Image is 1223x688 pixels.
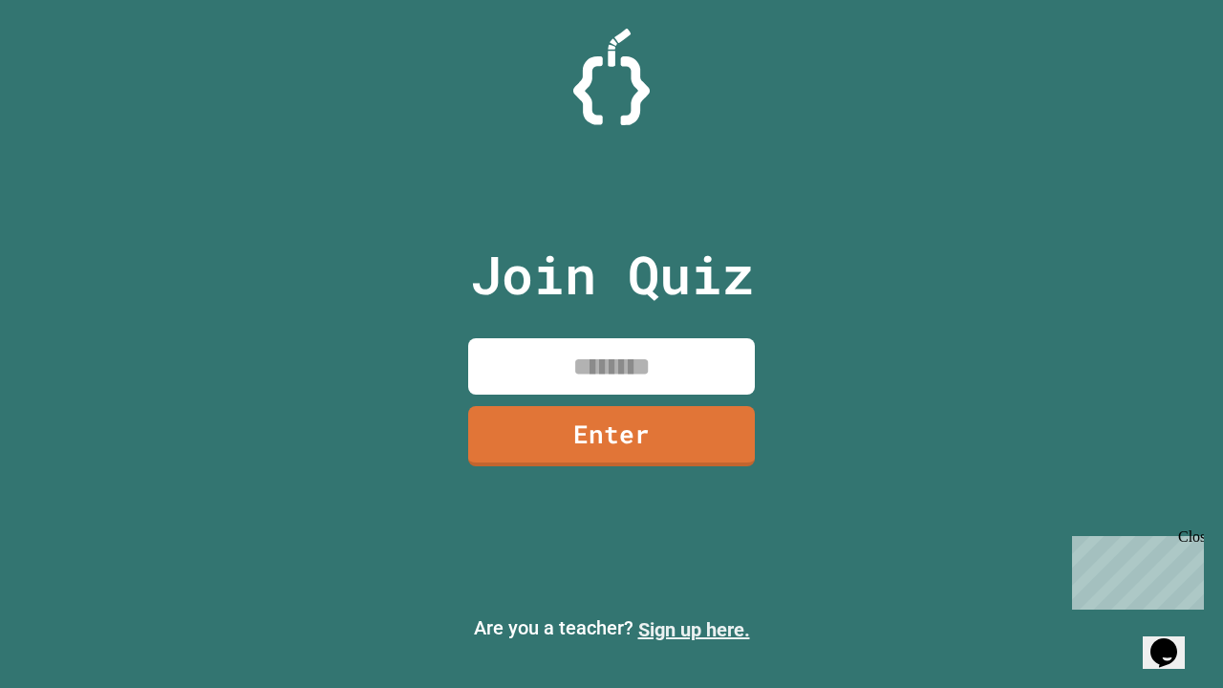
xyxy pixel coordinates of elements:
p: Join Quiz [470,235,754,314]
iframe: chat widget [1064,528,1204,610]
a: Enter [468,406,755,466]
div: Chat with us now!Close [8,8,132,121]
img: Logo.svg [573,29,650,125]
p: Are you a teacher? [15,613,1208,644]
a: Sign up here. [638,618,750,641]
iframe: chat widget [1143,612,1204,669]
